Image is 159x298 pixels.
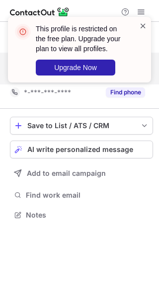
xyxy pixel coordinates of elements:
button: Add to email campaign [10,164,153,182]
span: Add to email campaign [27,169,106,177]
span: Find work email [26,191,149,200]
button: save-profile-one-click [10,117,153,135]
div: Save to List / ATS / CRM [27,122,136,130]
img: ContactOut v5.3.10 [10,6,70,18]
button: AI write personalized message [10,141,153,158]
header: This profile is restricted on the free plan. Upgrade your plan to view all profiles. [36,24,127,54]
button: Upgrade Now [36,60,115,75]
button: Find work email [10,188,153,202]
span: AI write personalized message [27,146,133,153]
img: error [15,24,31,40]
span: Upgrade Now [54,64,97,72]
span: Notes [26,211,149,220]
button: Notes [10,208,153,222]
